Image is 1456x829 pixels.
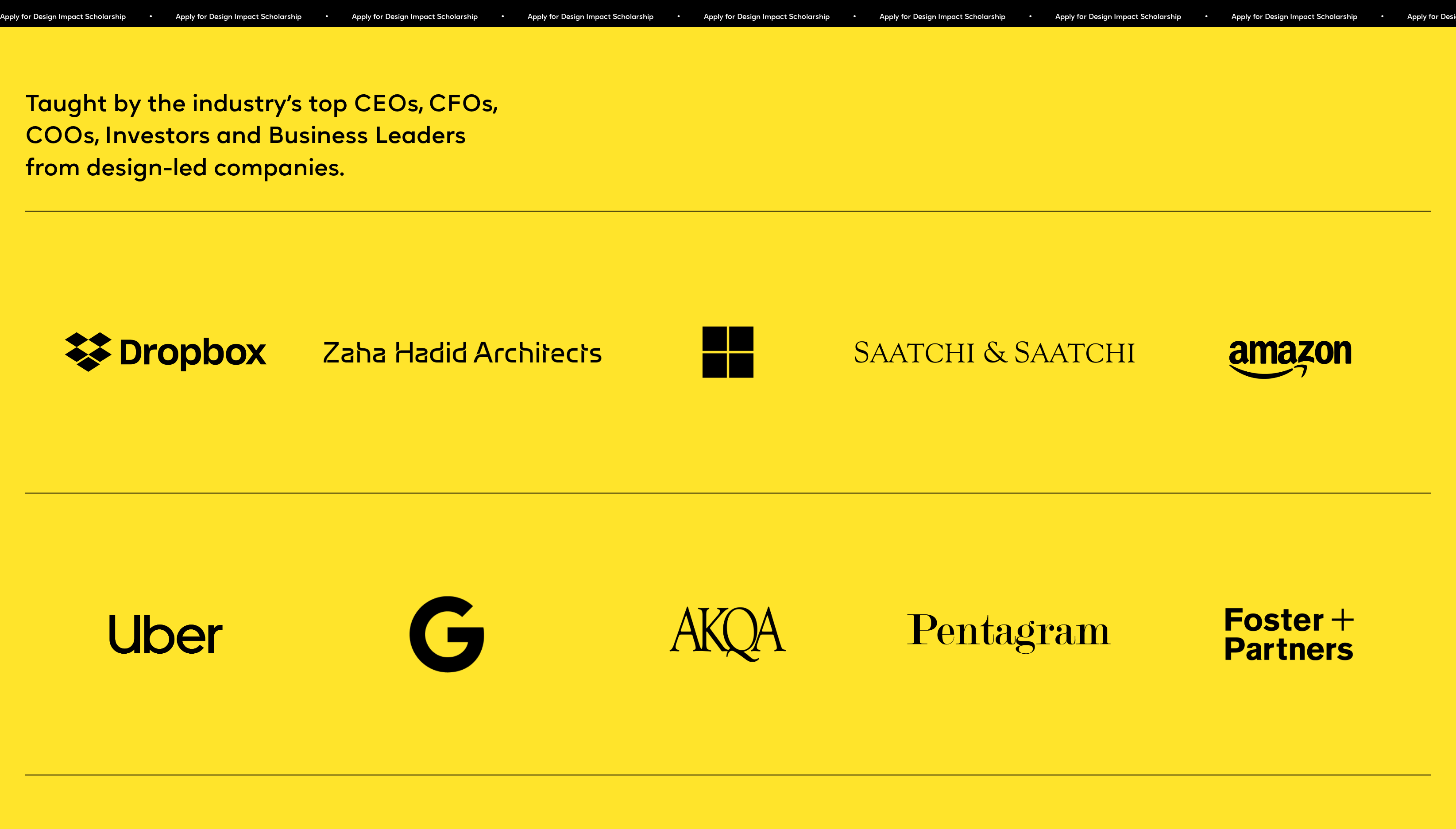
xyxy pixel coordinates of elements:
span: • [1379,14,1383,21]
span: • [324,14,328,21]
span: • [500,14,504,21]
span: • [676,14,680,21]
span: • [1203,14,1207,21]
p: Taught by the industry’s top CEOs, CFOs, COOs, Investors and Business Leaders from design-led com... [25,89,506,185]
span: • [148,14,152,21]
span: • [852,14,856,21]
span: • [1027,14,1031,21]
